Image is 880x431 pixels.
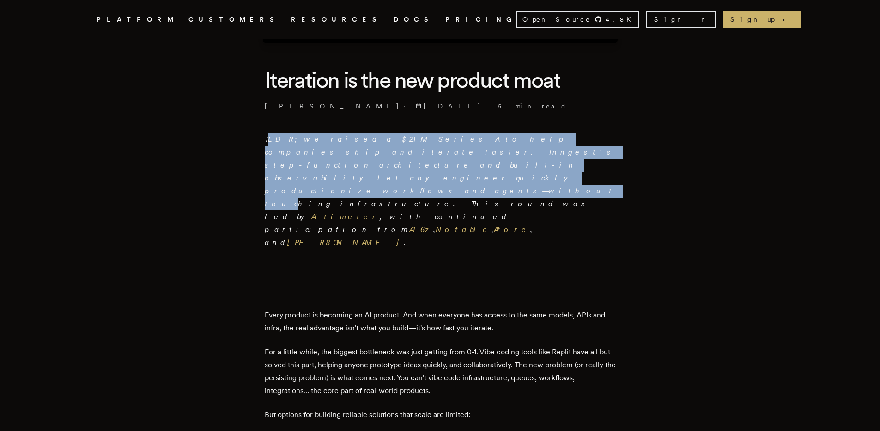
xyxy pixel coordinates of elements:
p: Every product is becoming an AI product. And when everyone has access to the same models, APIs an... [265,309,616,335]
a: Sign In [646,11,716,28]
a: Altimeter [311,212,380,221]
span: Open Source [522,15,591,24]
p: For a little while, the biggest bottleneck was just getting from 0-1. Vibe coding tools like Repl... [265,346,616,397]
a: Notable [436,225,492,234]
a: Afore [494,225,530,234]
a: PRICING [445,14,516,25]
p: But options for building reliable solutions that scale are limited: [265,408,616,421]
span: 4.8 K [606,15,637,24]
p: · · [265,102,616,111]
a: DOCS [394,14,434,25]
em: TLDR; we raised a $21M Series A to help companies ship and iterate faster. Inngest's step-functio... [265,135,616,247]
a: [PERSON_NAME] [287,238,404,247]
h1: Iteration is the new product moat [265,66,616,94]
button: PLATFORM [97,14,177,25]
a: CUSTOMERS [188,14,280,25]
button: RESOURCES [291,14,382,25]
a: A16z [409,225,433,234]
a: Sign up [723,11,801,28]
a: [PERSON_NAME] [265,102,400,111]
span: [DATE] [416,102,481,111]
span: → [778,15,794,24]
span: 6 min read [498,102,567,111]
